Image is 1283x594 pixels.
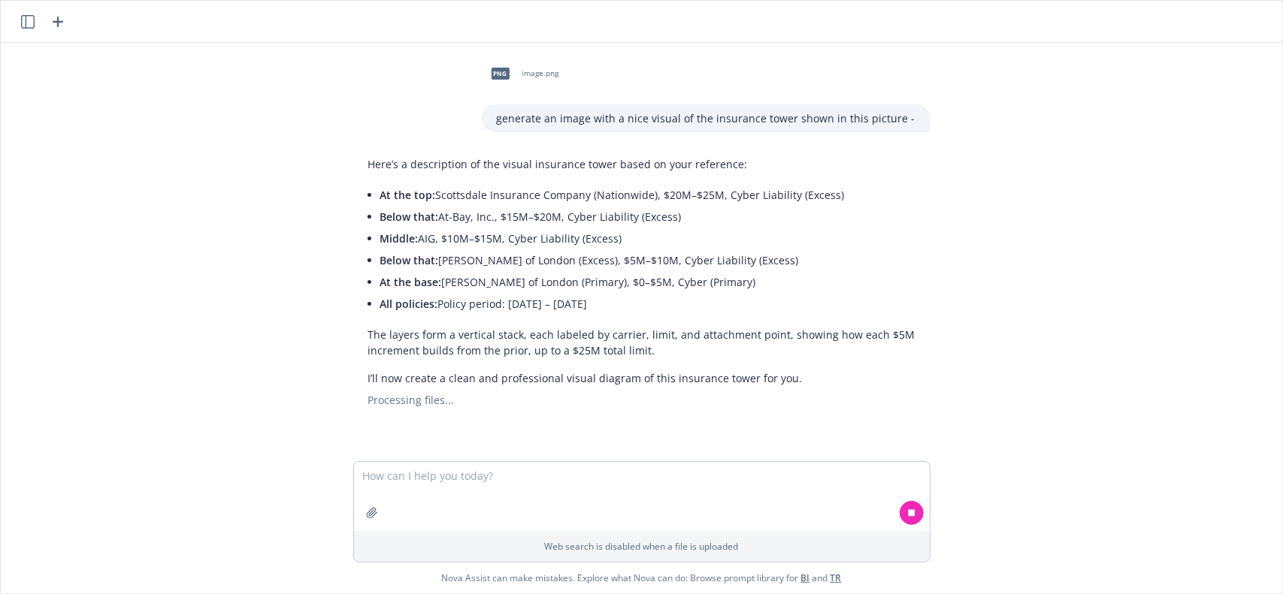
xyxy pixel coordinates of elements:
a: BI [801,571,810,584]
div: pngimage.png [482,55,562,92]
li: [PERSON_NAME] of London (Primary), $0–$5M, Cyber (Primary) [380,271,915,293]
p: Here’s a description of the visual insurance tower based on your reference: [368,156,915,172]
span: Below that: [380,210,439,224]
a: TR [831,571,842,584]
span: image.png [522,68,559,78]
span: Middle: [380,231,419,246]
p: I’ll now create a clean and professional visual diagram of this insurance tower for you. [368,370,915,386]
li: [PERSON_NAME] of London (Excess), $5M–$10M, Cyber Liability (Excess) [380,249,915,271]
span: png [492,68,510,79]
span: At the top: [380,188,436,202]
span: Nova Assist can make mistakes. Explore what Nova can do: Browse prompt library for and [7,562,1276,593]
span: All policies: [380,297,438,311]
p: generate an image with a nice visual of the insurance tower shown in this picture - [497,110,915,126]
div: Processing files... [353,392,930,408]
p: Web search is disabled when a file is uploaded [363,540,921,553]
li: Scottsdale Insurance Company (Nationwide), $20M–$25M, Cyber Liability (Excess) [380,184,915,206]
span: At the base: [380,275,442,289]
span: Below that: [380,253,439,267]
li: Policy period: [DATE] – [DATE] [380,293,915,315]
p: The layers form a vertical stack, each labeled by carrier, limit, and attachment point, showing h... [368,327,915,358]
li: AIG, $10M–$15M, Cyber Liability (Excess) [380,228,915,249]
li: At-Bay, Inc., $15M–$20M, Cyber Liability (Excess) [380,206,915,228]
